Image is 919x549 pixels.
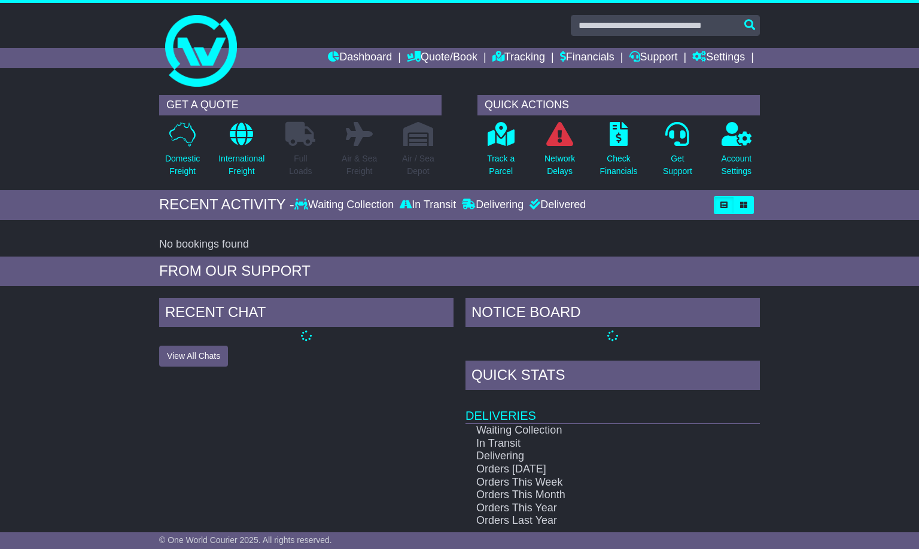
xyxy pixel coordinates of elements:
a: Support [629,48,678,68]
td: Orders This Week [465,476,717,489]
div: FROM OUR SUPPORT [159,263,760,280]
a: Financials [560,48,614,68]
div: Delivering [459,199,527,212]
p: Full Loads [285,152,315,178]
div: Delivered [527,199,586,212]
div: RECENT ACTIVITY - [159,196,294,213]
div: RECENT CHAT [159,298,454,330]
div: NOTICE BOARD [465,298,760,330]
p: International Freight [218,152,264,178]
div: GET A QUOTE [159,95,442,115]
td: In Transit [465,437,717,450]
td: Orders This Month [465,489,717,502]
td: Orders Last Year [465,514,717,527]
td: Deliveries [465,393,760,423]
td: Orders This Year [465,502,717,515]
a: Quote/Book [407,48,477,68]
a: NetworkDelays [544,121,576,184]
p: Get Support [663,152,692,178]
td: Waiting Collection [465,423,717,437]
p: Air & Sea Freight [342,152,377,178]
p: Check Financials [600,152,638,178]
div: No bookings found [159,238,760,251]
td: Delivering [465,450,717,463]
p: Domestic Freight [165,152,200,178]
span: © One World Courier 2025. All rights reserved. [159,535,332,545]
p: Track a Parcel [487,152,515,178]
a: GetSupport [662,121,693,184]
a: Tracking [492,48,545,68]
p: Air / Sea Depot [402,152,434,178]
a: Track aParcel [486,121,515,184]
div: Waiting Collection [294,199,397,212]
a: InternationalFreight [218,121,265,184]
p: Account Settings [722,152,752,178]
div: In Transit [397,199,459,212]
div: QUICK ACTIONS [477,95,760,115]
td: Orders [DATE] [465,463,717,476]
a: DomesticFreight [165,121,200,184]
a: Settings [692,48,745,68]
a: CheckFinancials [600,121,638,184]
button: View All Chats [159,346,228,367]
a: Dashboard [328,48,392,68]
a: AccountSettings [721,121,753,184]
div: Quick Stats [465,361,760,393]
p: Network Delays [544,152,575,178]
